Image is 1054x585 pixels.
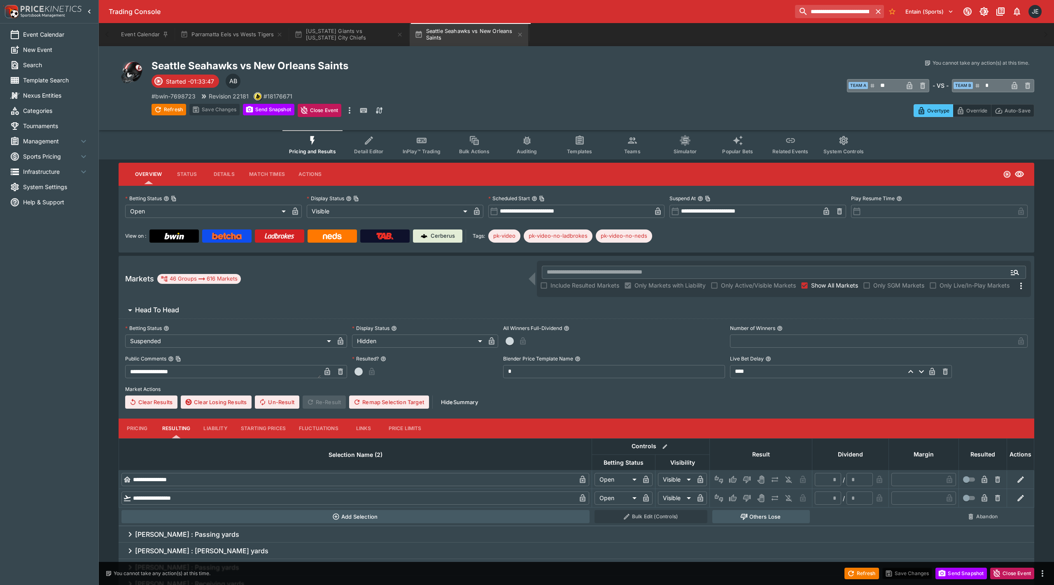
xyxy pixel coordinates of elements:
[954,82,973,89] span: Team B
[1010,4,1024,19] button: Notifications
[226,74,240,89] div: Alex Bothe
[128,164,168,184] button: Overview
[345,104,354,117] button: more
[352,355,379,362] p: Resulted?
[164,233,184,239] img: Bwin
[209,92,249,101] p: Revision 22181
[114,570,210,577] p: You cannot take any action(s) at this time.
[844,568,879,579] button: Refresh
[346,196,352,201] button: Display StatusCopy To Clipboard
[961,510,1005,523] button: Abandon
[712,473,725,486] button: Not Set
[431,232,455,240] p: Cerberus
[1038,569,1047,578] button: more
[205,164,243,184] button: Details
[135,547,268,555] h6: [PERSON_NAME] : [PERSON_NAME] yards
[168,164,205,184] button: Status
[1014,169,1024,179] svg: Visible
[595,473,639,486] div: Open
[953,104,991,117] button: Override
[721,281,796,290] span: Only Active/Visible Markets
[254,93,261,100] img: bwin.png
[843,494,845,503] div: /
[289,148,336,154] span: Pricing and Results
[1007,438,1034,470] th: Actions
[595,491,639,505] div: Open
[23,30,89,39] span: Event Calendar
[23,137,79,145] span: Management
[307,195,344,202] p: Display Status
[413,229,462,243] a: Cerberus
[197,419,234,438] button: Liability
[851,195,895,202] p: Play Resume Time
[23,45,89,54] span: New Event
[152,59,593,72] h2: Copy To Clipboard
[503,355,573,362] p: Blender Price Template Name
[323,233,341,239] img: Neds
[705,196,711,201] button: Copy To Clipboard
[812,438,889,470] th: Dividend
[595,458,653,468] span: Betting Status
[935,568,987,579] button: Send Snapshot
[21,14,65,17] img: Sportsbook Management
[722,148,753,154] span: Popular Bets
[777,325,783,331] button: Number of Winners
[1003,170,1011,178] svg: Open
[660,441,670,452] button: Bulk edit
[539,196,545,201] button: Copy To Clipboard
[255,395,299,409] button: Un-Result
[772,148,808,154] span: Related Events
[243,164,291,184] button: Match Times
[380,356,386,362] button: Resulted?
[740,491,753,505] button: Lose
[914,104,1034,117] div: Start From
[125,335,334,348] div: Suspended
[795,5,872,18] input: search
[125,383,1028,395] label: Market Actions
[596,229,652,243] div: Betting Target: cerberus
[125,205,289,218] div: Open
[567,148,592,154] span: Templates
[292,419,345,438] button: Fluctuations
[125,195,162,202] p: Betting Status
[697,196,703,201] button: Suspend AtCopy To Clipboard
[991,104,1034,117] button: Auto-Save
[488,229,520,243] div: Betting Target: cerberus
[768,491,781,505] button: Push
[843,475,845,484] div: /
[503,325,562,332] p: All Winners Full-Dividend
[550,281,619,290] span: Include Resulted Markets
[421,233,427,239] img: Cerberus
[168,356,174,362] button: Public CommentsCopy To Clipboard
[592,438,710,454] th: Controls
[595,510,707,523] button: Bulk Edit (Controls)
[782,491,795,505] button: Eliminated In Play
[125,395,177,409] button: Clear Results
[382,419,428,438] button: Price Limits
[765,356,771,362] button: Live Bet Delay
[726,473,739,486] button: Win
[658,491,694,505] div: Visible
[488,232,520,240] span: pk-video
[166,77,214,86] p: Started -01:33:47
[116,23,174,46] button: Event Calendar
[517,148,537,154] span: Auditing
[960,4,975,19] button: Connected to PK
[634,281,706,290] span: Only Markets with Liability
[291,164,329,184] button: Actions
[712,491,725,505] button: Not Set
[669,195,696,202] p: Suspend At
[352,335,485,348] div: Hidden
[768,473,781,486] button: Push
[23,106,89,115] span: Categories
[354,148,383,154] span: Detail Editor
[289,23,408,46] button: [US_STATE] Giants vs [US_STATE] City Chiefs
[730,355,764,362] p: Live Bet Delay
[349,395,429,409] button: Remap Selection Target
[161,274,238,284] div: 46 Groups 616 Markets
[2,3,19,20] img: PriceKinetics Logo
[873,281,924,290] span: Only SGM Markets
[243,104,294,115] button: Send Snapshot
[125,355,166,362] p: Public Comments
